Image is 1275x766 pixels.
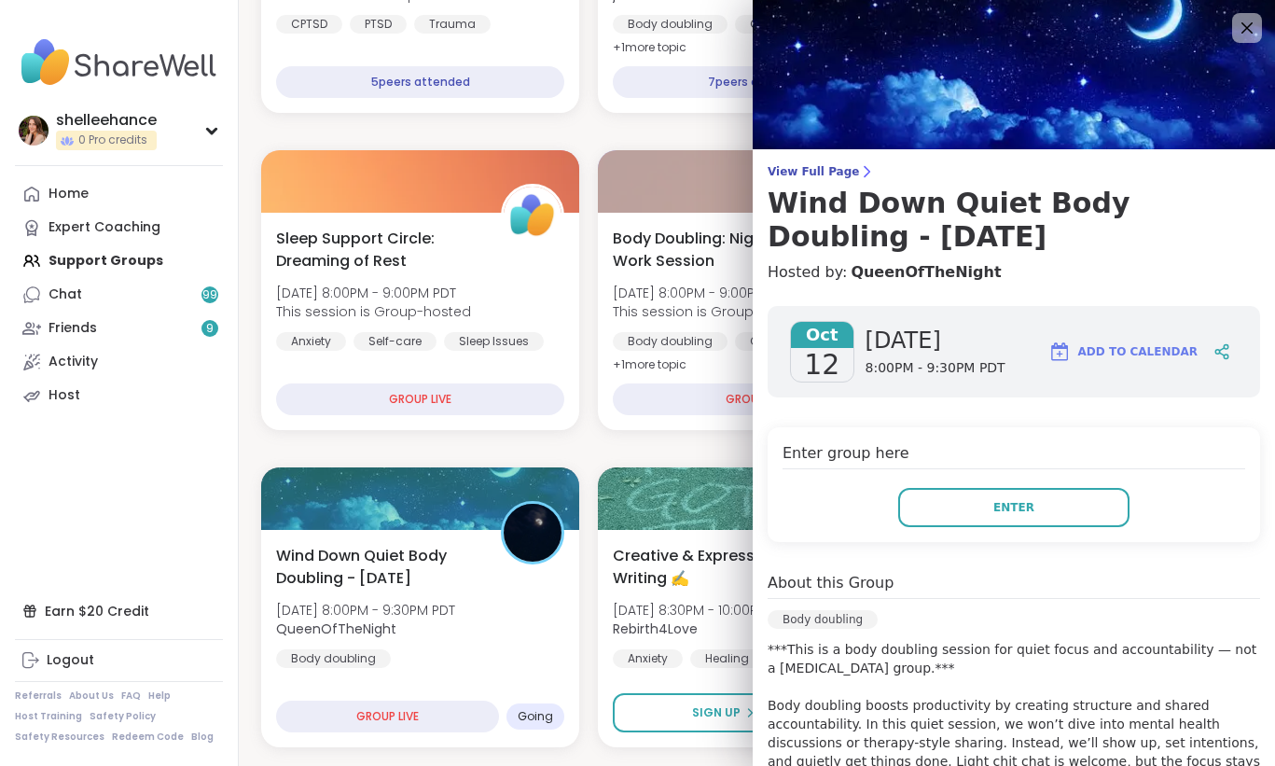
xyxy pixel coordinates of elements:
[768,164,1260,254] a: View Full PageWind Down Quiet Body Doubling - [DATE]
[613,302,808,321] span: This session is Group-hosted
[768,572,894,594] h4: About this Group
[15,710,82,723] a: Host Training
[121,689,141,703] a: FAQ
[1040,329,1206,374] button: Add to Calendar
[783,442,1245,469] h4: Enter group here
[690,649,764,668] div: Healing
[444,332,544,351] div: Sleep Issues
[276,228,480,272] span: Sleep Support Circle: Dreaming of Rest
[866,359,1005,378] span: 8:00PM - 9:30PM PDT
[15,379,223,412] a: Host
[56,110,157,131] div: shelleehance
[613,545,817,590] span: Creative & Expressive Writing ✍️
[353,332,437,351] div: Self-care
[15,731,104,744] a: Safety Resources
[148,689,171,703] a: Help
[276,332,346,351] div: Anxiety
[613,228,817,272] span: Body Doubling: Night Owl Work Session
[276,545,480,590] span: Wind Down Quiet Body Doubling - [DATE]
[768,261,1260,284] h4: Hosted by:
[15,689,62,703] a: Referrals
[1048,341,1071,363] img: ShareWell Logomark
[791,322,853,348] span: Oct
[276,620,396,638] b: QueenOfTheNight
[112,731,184,744] a: Redeem Code
[518,709,553,724] span: Going
[613,601,796,620] span: [DATE] 8:30PM - 10:00PM PDT
[202,287,217,303] span: 99
[15,594,223,628] div: Earn $20 Credit
[1078,343,1198,360] span: Add to Calendar
[768,164,1260,179] span: View Full Page
[47,651,94,670] div: Logout
[15,312,223,345] a: Friends9
[735,15,893,34] div: General mental health
[276,601,455,620] span: [DATE] 8:00PM - 9:30PM PDT
[804,348,839,382] span: 12
[15,211,223,244] a: Expert Coaching
[15,345,223,379] a: Activity
[414,15,491,34] div: Trauma
[19,116,49,146] img: shelleehance
[276,302,471,321] span: This session is Group-hosted
[191,731,214,744] a: Blog
[768,610,878,629] div: Body doubling
[613,649,683,668] div: Anxiety
[276,284,471,302] span: [DATE] 8:00PM - 9:00PM PDT
[276,701,499,732] div: GROUP LIVE
[49,386,80,405] div: Host
[613,15,728,34] div: Body doubling
[692,704,741,721] span: Sign Up
[866,326,1005,355] span: [DATE]
[69,689,114,703] a: About Us
[90,710,156,723] a: Safety Policy
[276,383,564,415] div: GROUP LIVE
[15,278,223,312] a: Chat99
[276,649,391,668] div: Body doubling
[49,218,160,237] div: Expert Coaching
[613,66,901,98] div: 7 peers attended
[504,504,561,562] img: QueenOfTheNight
[993,499,1034,516] span: Enter
[49,185,89,203] div: Home
[504,187,561,244] img: ShareWell
[768,187,1260,254] h3: Wind Down Quiet Body Doubling - [DATE]
[49,353,98,371] div: Activity
[78,132,147,148] span: 0 Pro credits
[735,332,893,351] div: General mental health
[276,15,342,34] div: CPTSD
[15,644,223,677] a: Logout
[851,261,1001,284] a: QueenOfTheNight
[613,693,834,732] button: Sign Up
[898,488,1129,527] button: Enter
[49,286,82,304] div: Chat
[206,321,214,337] span: 9
[613,284,808,302] span: [DATE] 8:00PM - 9:00PM PDT
[350,15,407,34] div: PTSD
[15,177,223,211] a: Home
[613,383,901,415] div: GROUP LIVE
[49,319,97,338] div: Friends
[613,620,698,638] b: Rebirth4Love
[15,30,223,95] img: ShareWell Nav Logo
[613,332,728,351] div: Body doubling
[276,66,564,98] div: 5 peers attended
